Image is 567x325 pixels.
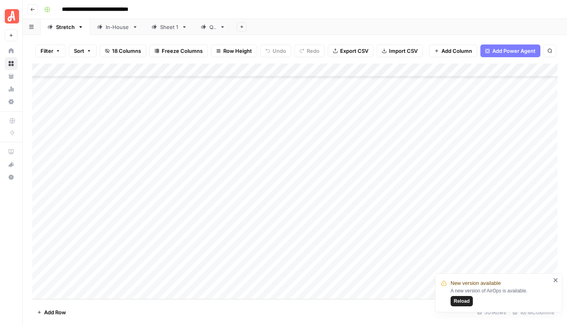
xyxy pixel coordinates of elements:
[5,44,17,57] a: Home
[194,19,232,35] a: QA
[5,171,17,184] button: Help + Support
[5,57,17,70] a: Browse
[307,47,319,55] span: Redo
[260,44,291,57] button: Undo
[5,95,17,108] a: Settings
[454,298,470,305] span: Reload
[553,277,559,283] button: close
[145,19,194,35] a: Sheet 1
[209,23,217,31] div: QA
[149,44,208,57] button: Freeze Columns
[5,145,17,158] a: AirOps Academy
[100,44,146,57] button: 18 Columns
[377,44,423,57] button: Import CSV
[451,287,551,306] div: A new version of AirOps is available.
[492,47,536,55] span: Add Power Agent
[509,306,557,319] div: 16/18 Columns
[41,19,90,35] a: Stretch
[474,306,509,319] div: 501 Rows
[451,296,473,306] button: Reload
[160,23,178,31] div: Sheet 1
[44,308,66,316] span: Add Row
[429,44,477,57] button: Add Column
[32,306,71,319] button: Add Row
[340,47,368,55] span: Export CSV
[451,279,501,287] span: New version available
[112,47,141,55] span: 18 Columns
[106,23,129,31] div: In-House
[90,19,145,35] a: In-House
[41,47,53,55] span: Filter
[294,44,325,57] button: Redo
[441,47,472,55] span: Add Column
[35,44,66,57] button: Filter
[273,47,286,55] span: Undo
[69,44,97,57] button: Sort
[480,44,540,57] button: Add Power Agent
[5,9,19,23] img: Angi Logo
[389,47,418,55] span: Import CSV
[5,70,17,83] a: Your Data
[56,23,75,31] div: Stretch
[5,159,17,170] div: What's new?
[5,83,17,95] a: Usage
[223,47,252,55] span: Row Height
[5,158,17,171] button: What's new?
[211,44,257,57] button: Row Height
[328,44,373,57] button: Export CSV
[74,47,84,55] span: Sort
[5,6,17,26] button: Workspace: Angi
[162,47,203,55] span: Freeze Columns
